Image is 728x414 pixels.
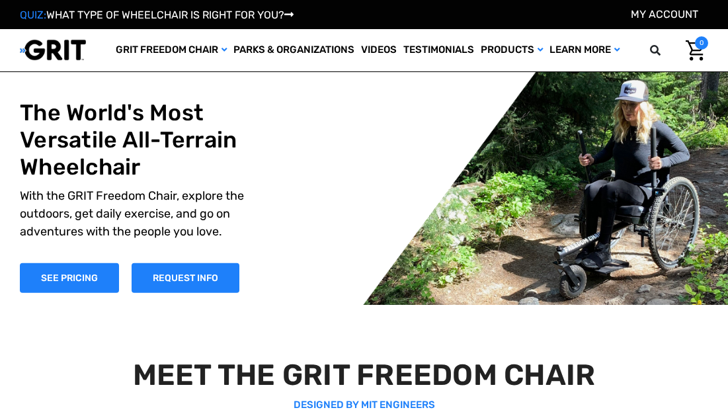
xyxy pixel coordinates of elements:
[358,29,400,71] a: Videos
[400,29,477,71] a: Testimonials
[20,9,294,21] a: QUIZ:WHAT TYPE OF WHEELCHAIR IS RIGHT FOR YOU?
[20,39,86,61] img: GRIT All-Terrain Wheelchair and Mobility Equipment
[676,36,708,64] a: Cart with 0 items
[19,397,710,413] p: DESIGNED BY MIT ENGINEERS
[112,29,230,71] a: GRIT Freedom Chair
[695,36,708,50] span: 0
[20,100,245,181] h1: The World's Most Versatile All-Terrain Wheelchair
[20,9,46,21] span: QUIZ:
[20,263,119,293] a: Shop Now
[477,29,546,71] a: Products
[20,187,245,241] p: With the GRIT Freedom Chair, explore the outdoors, get daily exercise, and go on adventures with ...
[132,263,239,293] a: Slide number 1, Request Information
[669,36,676,64] input: Search
[19,358,710,393] h2: MEET THE GRIT FREEDOM CHAIR
[631,8,698,21] a: Account
[230,29,358,71] a: Parks & Organizations
[546,29,623,71] a: Learn More
[686,40,705,61] img: Cart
